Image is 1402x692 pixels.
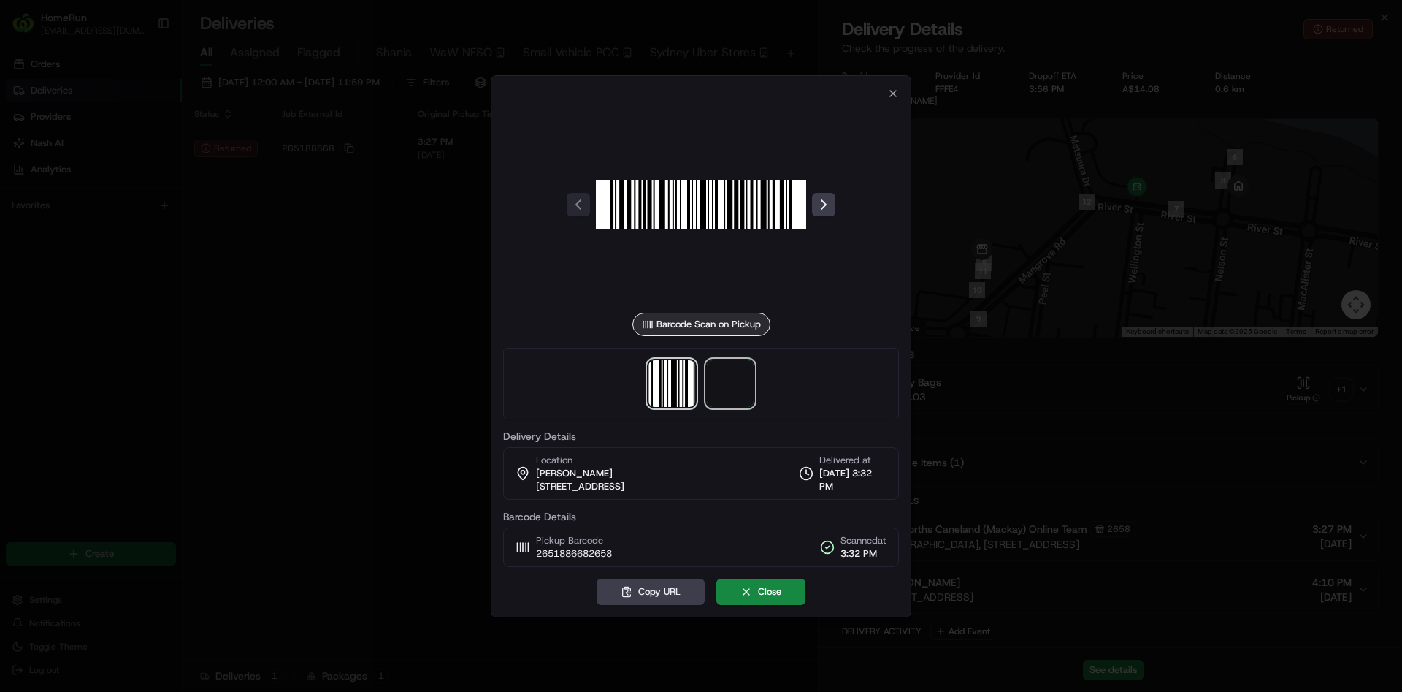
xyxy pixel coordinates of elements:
[503,431,899,441] label: Delivery Details
[503,512,899,522] label: Barcode Details
[716,579,805,605] button: Close
[536,534,612,547] span: Pickup Barcode
[536,547,612,560] span: 2651886682658
[648,360,695,407] img: barcode_scan_on_pickup image
[840,547,886,560] span: 3:32 PM
[536,467,613,480] span: [PERSON_NAME]
[536,454,572,467] span: Location
[819,454,886,467] span: Delivered at
[632,313,770,336] div: Barcode Scan on Pickup
[596,99,806,310] img: barcode_scan_on_pickup image
[536,480,624,493] span: [STREET_ADDRESS]
[597,579,705,605] button: Copy URL
[840,534,886,547] span: Scanned at
[819,467,886,493] span: [DATE] 3:32 PM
